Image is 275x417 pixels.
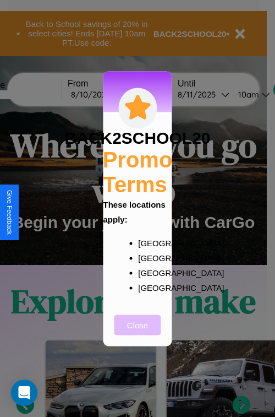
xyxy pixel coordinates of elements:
[64,128,210,147] h3: BACK2SCHOOL20
[138,280,159,295] p: [GEOGRAPHIC_DATA]
[5,190,13,235] div: Give Feedback
[138,265,159,280] p: [GEOGRAPHIC_DATA]
[11,380,37,406] div: Open Intercom Messenger
[103,199,166,224] b: These locations apply:
[114,315,161,335] button: Close
[138,250,159,265] p: [GEOGRAPHIC_DATA]
[103,147,173,197] h2: Promo Terms
[138,235,159,250] p: [GEOGRAPHIC_DATA]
